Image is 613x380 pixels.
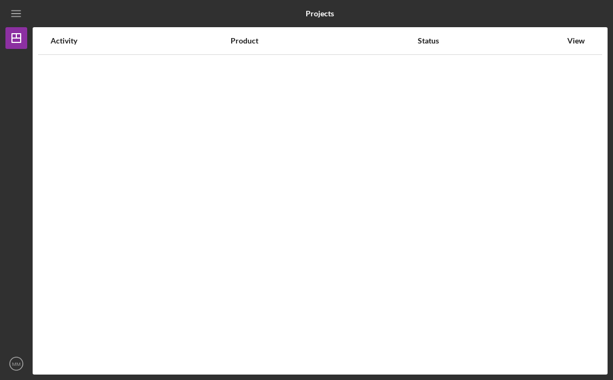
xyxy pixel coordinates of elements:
[306,9,334,18] b: Projects
[231,36,417,45] div: Product
[5,353,27,375] button: MM
[51,36,230,45] div: Activity
[418,36,561,45] div: Status
[562,36,590,45] div: View
[12,361,21,367] text: MM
